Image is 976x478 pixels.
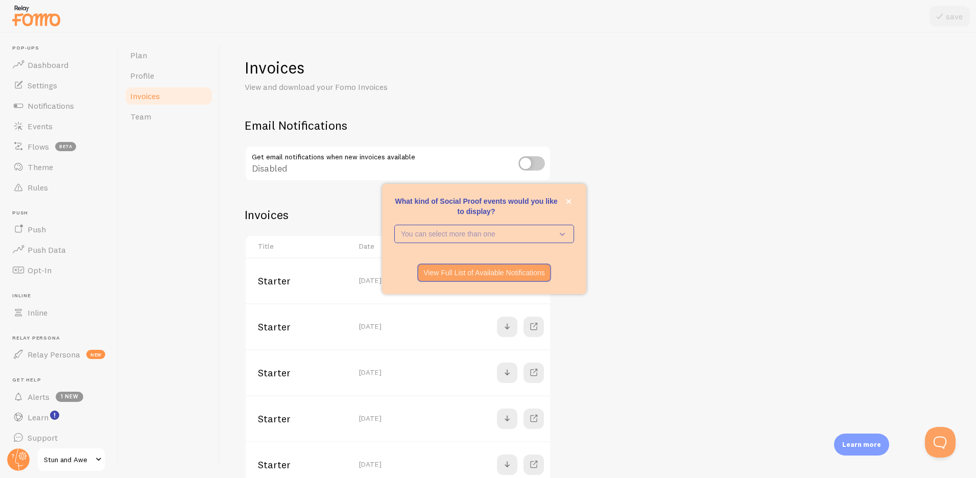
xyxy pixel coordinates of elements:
iframe: Help Scout Beacon - Open [925,427,956,458]
span: Get Help [12,377,111,384]
a: Rules [6,177,111,198]
div: Learn more [834,434,889,456]
span: Relay Persona [12,335,111,342]
span: Learn [28,412,49,422]
span: Push [28,224,46,234]
td: Starter [246,395,353,441]
td: [DATE] [353,303,426,349]
th: Date [353,236,426,257]
span: Flows [28,141,49,152]
div: What kind of Social Proof events would you like to display? [382,184,586,294]
button: You can select more than one [394,225,574,243]
a: Theme [6,157,111,177]
span: Profile [130,70,154,81]
img: fomo-relay-logo-orange.svg [11,3,62,29]
a: Support [6,427,111,448]
span: Push [12,210,111,217]
a: Learn [6,407,111,427]
span: Inline [12,293,111,299]
span: Alerts [28,392,50,402]
a: Inline [6,302,111,323]
td: [DATE] [353,257,426,303]
span: Team [130,111,151,122]
td: Starter [246,257,353,303]
h2: Email Notifications [245,117,551,133]
a: Plan [124,45,213,65]
span: beta [55,142,76,151]
span: Theme [28,162,53,172]
svg: <p>Watch New Feature Tutorials!</p> [50,411,59,420]
p: View and download your Fomo Invoices [245,81,490,93]
p: Learn more [842,440,881,449]
span: Events [28,121,53,131]
span: Inline [28,307,47,318]
span: new [86,350,105,359]
span: Dashboard [28,60,68,70]
span: Rules [28,182,48,193]
a: Settings [6,75,111,95]
h1: Invoices [245,57,951,78]
span: Settings [28,80,57,90]
span: Notifications [28,101,74,111]
button: View Full List of Available Notifications [417,264,551,282]
a: Team [124,106,213,127]
a: Profile [124,65,213,86]
td: [DATE] [353,395,426,441]
th: Title [246,236,353,257]
td: [DATE] [353,349,426,395]
span: Stun and Awe [44,453,92,466]
a: Relay Persona new [6,344,111,365]
span: Push Data [28,245,66,255]
span: Invoices [130,91,160,101]
a: Flows beta [6,136,111,157]
p: You can select more than one [401,229,553,239]
td: Starter [246,303,353,349]
a: Push Data [6,240,111,260]
span: Opt-In [28,265,52,275]
span: 1 new [56,392,83,402]
div: Disabled [245,146,551,183]
p: What kind of Social Proof events would you like to display? [394,196,574,217]
td: Starter [246,349,353,395]
a: Invoices [124,86,213,106]
span: Plan [130,50,147,60]
span: Pop-ups [12,45,111,52]
button: close, [563,196,574,207]
a: Stun and Awe [37,447,106,472]
span: Support [28,433,58,443]
a: Notifications [6,95,111,116]
p: View Full List of Available Notifications [423,268,545,278]
a: Dashboard [6,55,111,75]
span: Relay Persona [28,349,80,360]
a: Opt-In [6,260,111,280]
a: Push [6,219,111,240]
a: Events [6,116,111,136]
h2: Invoices [245,207,951,223]
a: Alerts 1 new [6,387,111,407]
